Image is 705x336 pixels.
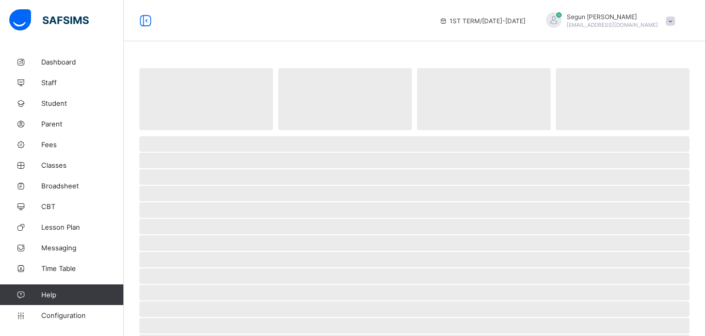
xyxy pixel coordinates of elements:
[41,291,123,299] span: Help
[278,68,412,130] span: ‌
[41,78,124,87] span: Staff
[41,223,124,231] span: Lesson Plan
[439,17,525,25] span: session/term information
[139,136,690,152] span: ‌
[41,58,124,66] span: Dashboard
[41,99,124,107] span: Student
[139,252,690,267] span: ‌
[139,235,690,251] span: ‌
[139,186,690,201] span: ‌
[41,264,124,273] span: Time Table
[41,182,124,190] span: Broadsheet
[41,202,124,211] span: CBT
[567,22,658,28] span: [EMAIL_ADDRESS][DOMAIN_NAME]
[536,12,680,29] div: SegunOlugbenga
[9,9,89,31] img: safsims
[139,68,273,130] span: ‌
[139,169,690,185] span: ‌
[139,301,690,317] span: ‌
[139,285,690,300] span: ‌
[41,311,123,319] span: Configuration
[139,153,690,168] span: ‌
[139,219,690,234] span: ‌
[41,120,124,128] span: Parent
[556,68,690,130] span: ‌
[41,161,124,169] span: Classes
[139,202,690,218] span: ‌
[41,244,124,252] span: Messaging
[139,318,690,333] span: ‌
[139,268,690,284] span: ‌
[41,140,124,149] span: Fees
[567,13,658,21] span: Segun [PERSON_NAME]
[417,68,551,130] span: ‌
